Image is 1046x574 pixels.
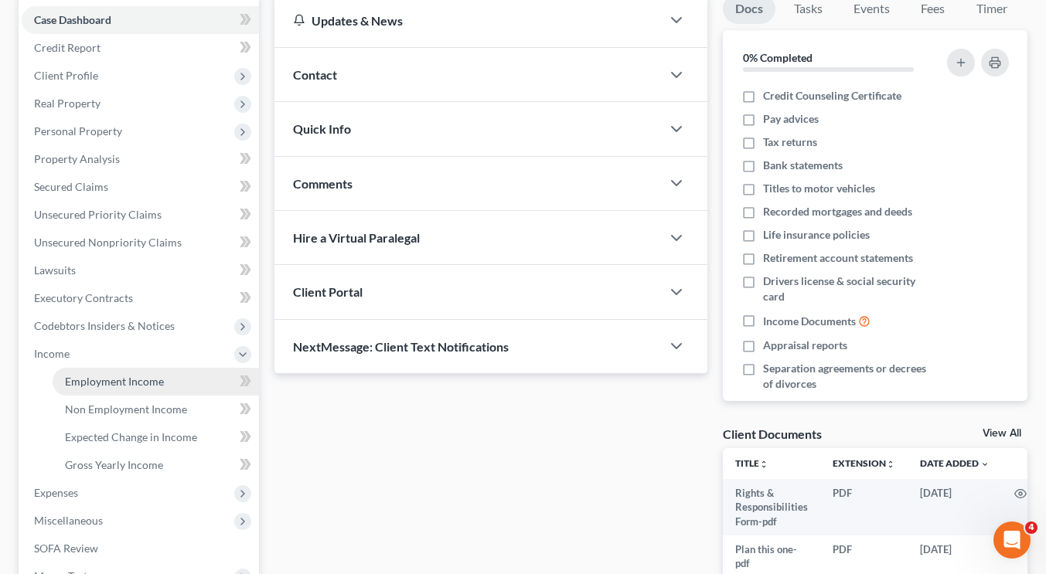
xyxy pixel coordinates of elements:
[763,111,819,127] span: Pay advices
[34,180,108,193] span: Secured Claims
[22,284,259,312] a: Executory Contracts
[65,458,163,471] span: Gross Yearly Income
[293,12,642,29] div: Updates & News
[34,347,70,360] span: Income
[833,457,895,469] a: Extensionunfold_more
[763,273,939,304] span: Drivers license & social security card
[763,88,901,104] span: Credit Counseling Certificate
[886,460,895,469] i: unfold_more
[65,402,187,416] span: Non Employment Income
[763,338,847,353] span: Appraisal reports
[763,227,870,243] span: Life insurance policies
[920,457,990,469] a: Date Added expand_more
[22,173,259,201] a: Secured Claims
[34,208,162,221] span: Unsecured Priority Claims
[735,457,768,469] a: Titleunfold_more
[34,263,76,277] span: Lawsuits
[763,314,856,329] span: Income Documents
[22,229,259,256] a: Unsecured Nonpriority Claims
[65,430,197,443] span: Expected Change in Income
[763,158,843,173] span: Bank statements
[763,181,875,196] span: Titles to motor vehicles
[34,69,98,82] span: Client Profile
[293,67,337,82] span: Contact
[34,13,111,26] span: Case Dashboard
[34,41,101,54] span: Credit Report
[763,204,912,219] span: Recorded mortgages and deeds
[993,521,1031,559] iframe: Intercom live chat
[763,134,817,150] span: Tax returns
[293,121,351,136] span: Quick Info
[34,291,133,304] span: Executory Contracts
[820,479,908,535] td: PDF
[65,375,164,388] span: Employment Income
[1025,521,1037,534] span: 4
[53,368,259,396] a: Employment Income
[22,34,259,62] a: Credit Report
[53,451,259,479] a: Gross Yearly Income
[22,256,259,284] a: Lawsuits
[723,426,822,442] div: Client Documents
[983,428,1021,439] a: View All
[34,542,98,555] span: SOFA Review
[22,6,259,34] a: Case Dashboard
[743,51,813,64] strong: 0% Completed
[908,479,1002,535] td: [DATE]
[22,535,259,562] a: SOFA Review
[34,152,120,165] span: Property Analysis
[22,145,259,173] a: Property Analysis
[34,319,175,332] span: Codebtors Insiders & Notices
[763,250,913,266] span: Retirement account statements
[53,423,259,451] a: Expected Change in Income
[34,97,101,110] span: Real Property
[34,124,122,138] span: Personal Property
[22,201,259,229] a: Unsecured Priority Claims
[34,486,78,499] span: Expenses
[759,460,768,469] i: unfold_more
[980,460,990,469] i: expand_more
[293,284,363,299] span: Client Portal
[763,361,939,392] span: Separation agreements or decrees of divorces
[34,236,182,249] span: Unsecured Nonpriority Claims
[53,396,259,423] a: Non Employment Income
[723,479,820,535] td: Rights & Responsibilities Form-pdf
[293,176,353,191] span: Comments
[293,339,509,354] span: NextMessage: Client Text Notifications
[34,514,103,527] span: Miscellaneous
[293,230,420,245] span: Hire a Virtual Paralegal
